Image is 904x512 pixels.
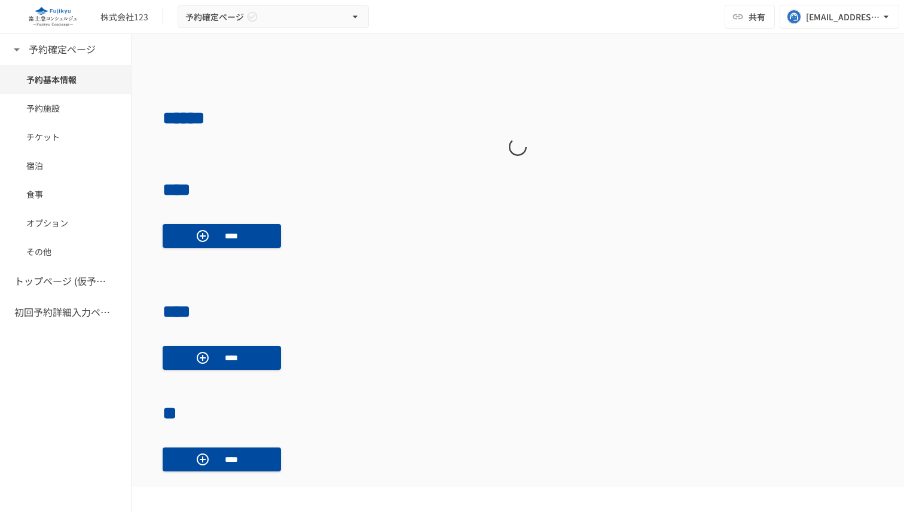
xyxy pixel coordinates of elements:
[14,274,110,289] h6: トップページ (仮予約一覧)
[100,11,148,23] div: 株式会社123
[185,10,244,24] span: 予約確定ページ
[780,5,899,29] button: [EMAIL_ADDRESS][DOMAIN_NAME]
[26,130,105,143] span: チケット
[26,102,105,115] span: 予約施設
[26,73,105,86] span: 予約基本情報
[178,5,369,29] button: 予約確定ページ
[26,245,105,258] span: その他
[749,10,765,23] span: 共有
[14,305,110,320] h6: 初回予約詳細入力ページ
[26,216,105,229] span: オプション
[14,7,91,26] img: eQeGXtYPV2fEKIA3pizDiVdzO5gJTl2ahLbsPaD2E4R
[26,159,105,172] span: 宿泊
[725,5,775,29] button: 共有
[26,188,105,201] span: 食事
[806,10,880,24] div: [EMAIL_ADDRESS][DOMAIN_NAME]
[29,42,96,57] h6: 予約確定ページ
